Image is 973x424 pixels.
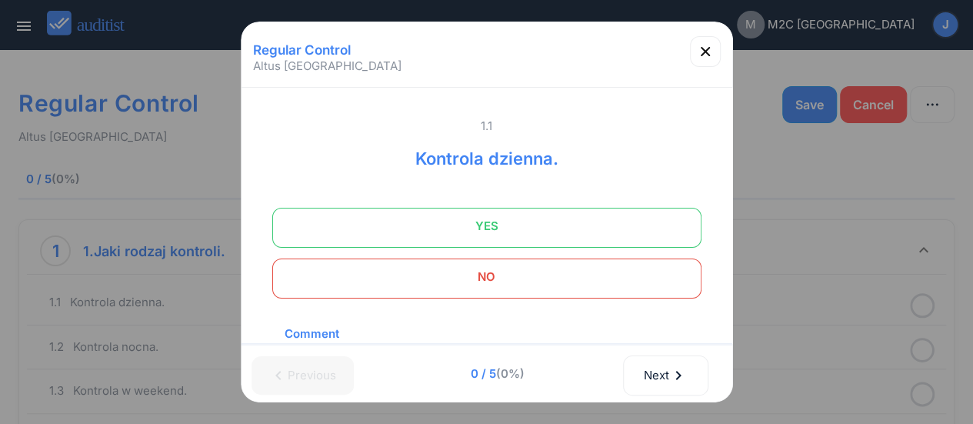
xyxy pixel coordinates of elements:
[272,119,701,134] span: 1.1
[376,366,619,382] span: 0 / 5
[272,309,352,359] h2: Comment
[292,262,682,292] span: NO
[248,36,356,64] h1: Regular Control
[403,134,571,171] div: Kontrola dzienna.
[253,58,402,74] span: Altus [GEOGRAPHIC_DATA]
[669,366,688,385] i: chevron_right
[623,356,708,396] button: Next
[496,366,525,381] span: (0%)
[643,359,688,392] div: Next
[292,211,682,242] span: YES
